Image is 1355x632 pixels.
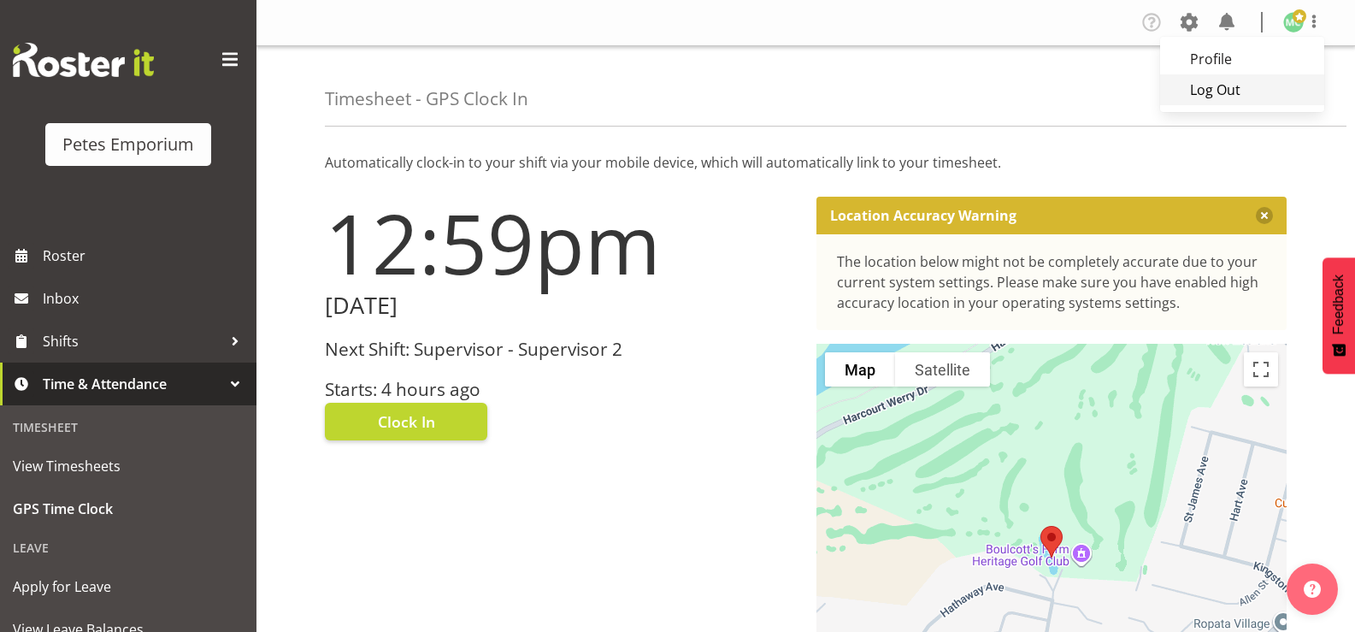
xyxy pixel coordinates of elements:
[1160,74,1324,105] a: Log Out
[325,197,796,289] h1: 12:59pm
[43,243,248,269] span: Roster
[13,43,154,77] img: Rosterit website logo
[325,152,1287,173] p: Automatically clock-in to your shift via your mobile device, which will automatically link to you...
[13,574,244,600] span: Apply for Leave
[4,487,252,530] a: GPS Time Clock
[325,340,796,359] h3: Next Shift: Supervisor - Supervisor 2
[4,530,252,565] div: Leave
[4,565,252,608] a: Apply for Leave
[4,445,252,487] a: View Timesheets
[325,89,528,109] h4: Timesheet - GPS Clock In
[62,132,194,157] div: Petes Emporium
[378,411,435,433] span: Clock In
[1283,12,1304,32] img: melissa-cowen2635.jpg
[325,380,796,399] h3: Starts: 4 hours ago
[895,352,990,387] button: Show satellite imagery
[830,207,1016,224] p: Location Accuracy Warning
[837,251,1267,313] div: The location below might not be completely accurate due to your current system settings. Please m...
[825,352,895,387] button: Show street map
[1323,257,1355,374] button: Feedback - Show survey
[43,328,222,354] span: Shifts
[1304,581,1321,598] img: help-xxl-2.png
[43,371,222,397] span: Time & Attendance
[1256,207,1273,224] button: Close message
[325,292,796,319] h2: [DATE]
[1331,275,1346,334] span: Feedback
[13,453,244,479] span: View Timesheets
[1244,352,1278,387] button: Toggle fullscreen view
[13,496,244,522] span: GPS Time Clock
[325,403,487,440] button: Clock In
[43,286,248,311] span: Inbox
[1160,44,1324,74] a: Profile
[4,410,252,445] div: Timesheet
